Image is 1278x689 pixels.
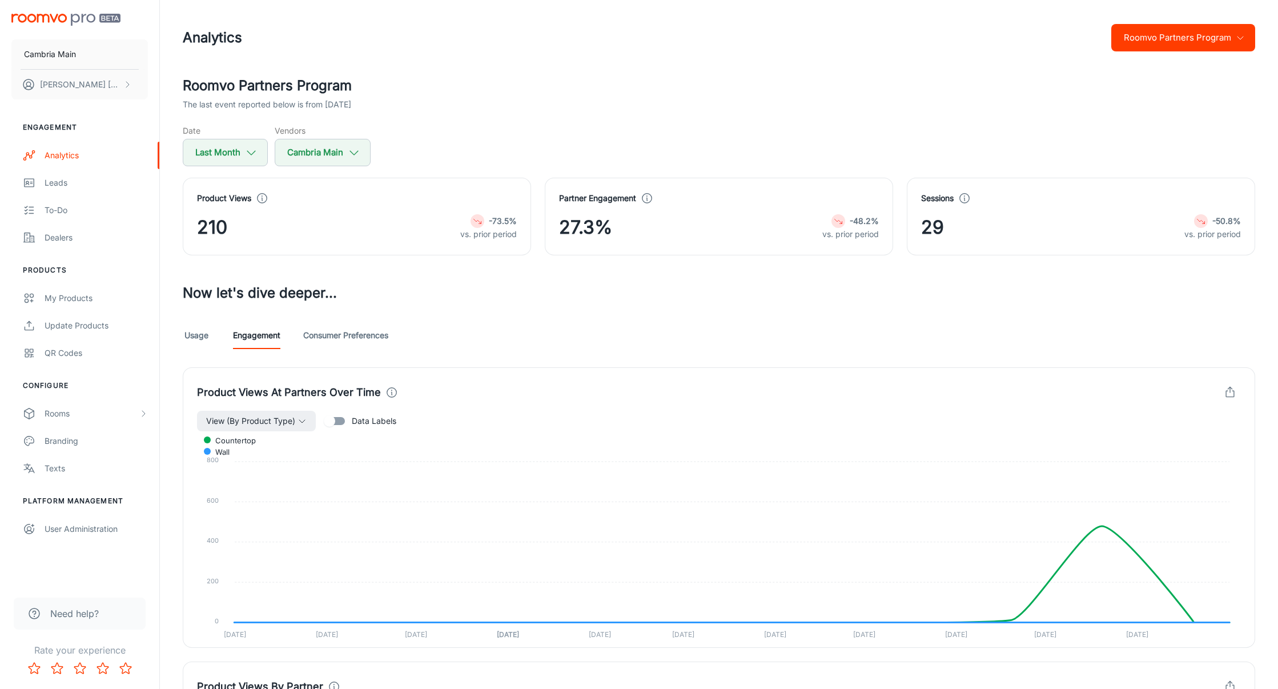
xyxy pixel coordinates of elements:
tspan: [DATE] [589,630,611,639]
p: vs. prior period [822,228,879,241]
button: [PERSON_NAME] [PERSON_NAME] [11,70,148,99]
h5: Vendors [275,125,371,137]
button: Last Month [183,139,268,166]
p: vs. prior period [460,228,517,241]
span: Countertop [207,435,256,446]
div: Update Products [45,319,148,332]
strong: -73.5% [489,216,517,226]
span: 29 [921,214,944,241]
a: Usage [183,322,210,349]
h4: Partner Engagement [559,192,636,205]
tspan: 400 [207,536,219,544]
button: Rate 2 star [46,657,69,680]
tspan: [DATE] [945,630,967,639]
button: Rate 3 star [69,657,91,680]
h2: Roomvo Partners Program [183,75,1255,96]
div: My Products [45,292,148,305]
span: Need help? [50,607,99,620]
p: [PERSON_NAME] [PERSON_NAME] [40,78,120,91]
tspan: [DATE] [853,630,875,639]
h4: Product Views [197,192,251,205]
tspan: [DATE] [672,630,694,639]
span: Data Labels [352,415,396,427]
h4: Sessions [921,192,954,205]
span: 210 [197,214,227,241]
div: Rooms [45,407,139,420]
tspan: [DATE] [405,630,427,639]
div: To-do [45,204,148,217]
button: Rate 5 star [114,657,137,680]
button: Cambria Main [11,39,148,69]
strong: -50.8% [1212,216,1241,226]
p: Cambria Main [24,48,76,61]
tspan: 200 [207,577,219,585]
tspan: [DATE] [497,630,519,639]
p: The last event reported below is from [DATE] [183,98,351,111]
tspan: [DATE] [1034,630,1056,639]
a: Engagement [233,322,280,349]
tspan: 800 [207,456,219,464]
tspan: [DATE] [224,630,246,639]
tspan: [DATE] [1126,630,1148,639]
div: Leads [45,177,148,189]
button: Rate 4 star [91,657,114,680]
div: Branding [45,435,148,447]
tspan: 0 [215,617,219,625]
div: Texts [45,462,148,475]
button: View (By Product Type) [197,411,316,431]
span: View (By Product Type) [206,414,295,428]
p: vs. prior period [1184,228,1241,241]
tspan: [DATE] [316,630,338,639]
button: Roomvo Partners Program [1111,24,1255,51]
div: Dealers [45,231,148,244]
h4: Product Views At Partners Over Time [197,384,381,400]
span: Wall [207,447,230,457]
a: Consumer Preferences [303,322,388,349]
strong: -48.2% [850,216,879,226]
button: Rate 1 star [23,657,46,680]
h5: Date [183,125,268,137]
h3: Now let's dive deeper... [183,283,1255,303]
tspan: 600 [207,496,219,504]
h1: Analytics [183,27,242,48]
p: Rate your experience [9,643,150,657]
button: Cambria Main [275,139,371,166]
img: Roomvo PRO Beta [11,14,120,26]
div: Analytics [45,149,148,162]
div: QR Codes [45,347,148,359]
div: User Administration [45,523,148,535]
tspan: [DATE] [764,630,786,639]
span: 27.3% [559,214,612,241]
